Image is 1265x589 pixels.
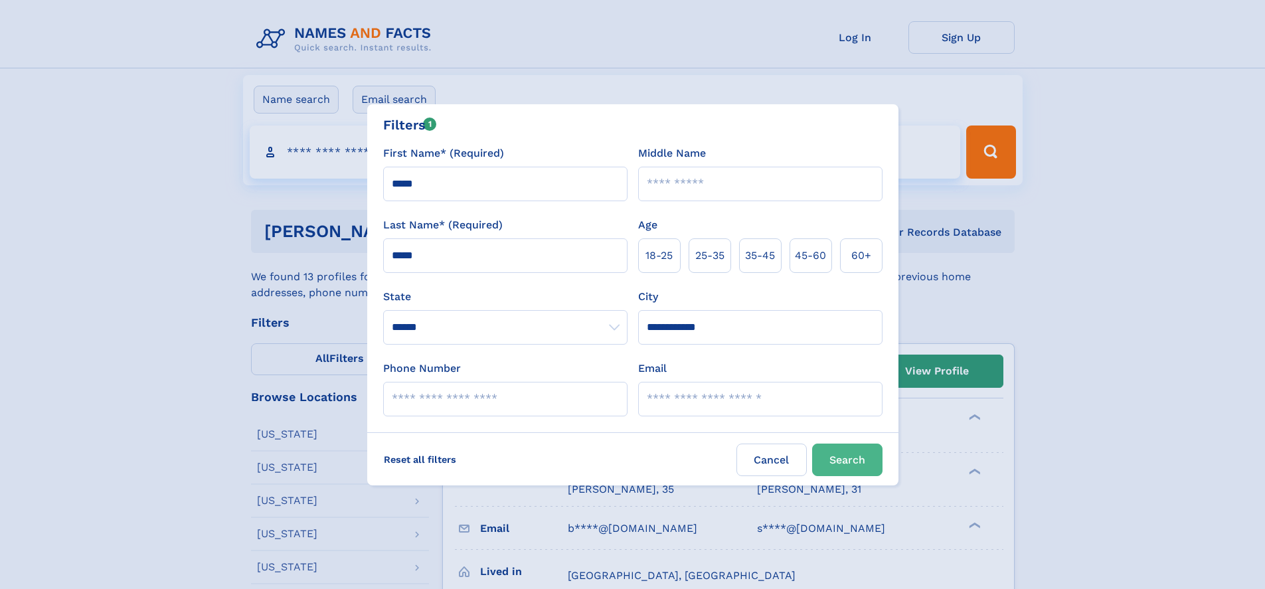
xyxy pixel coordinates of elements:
[638,145,706,161] label: Middle Name
[383,115,437,135] div: Filters
[851,248,871,264] span: 60+
[795,248,826,264] span: 45‑60
[736,444,807,476] label: Cancel
[645,248,673,264] span: 18‑25
[383,289,628,305] label: State
[383,361,461,377] label: Phone Number
[383,217,503,233] label: Last Name* (Required)
[812,444,883,476] button: Search
[383,145,504,161] label: First Name* (Required)
[638,217,657,233] label: Age
[638,361,667,377] label: Email
[745,248,775,264] span: 35‑45
[375,444,465,475] label: Reset all filters
[695,248,724,264] span: 25‑35
[638,289,658,305] label: City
